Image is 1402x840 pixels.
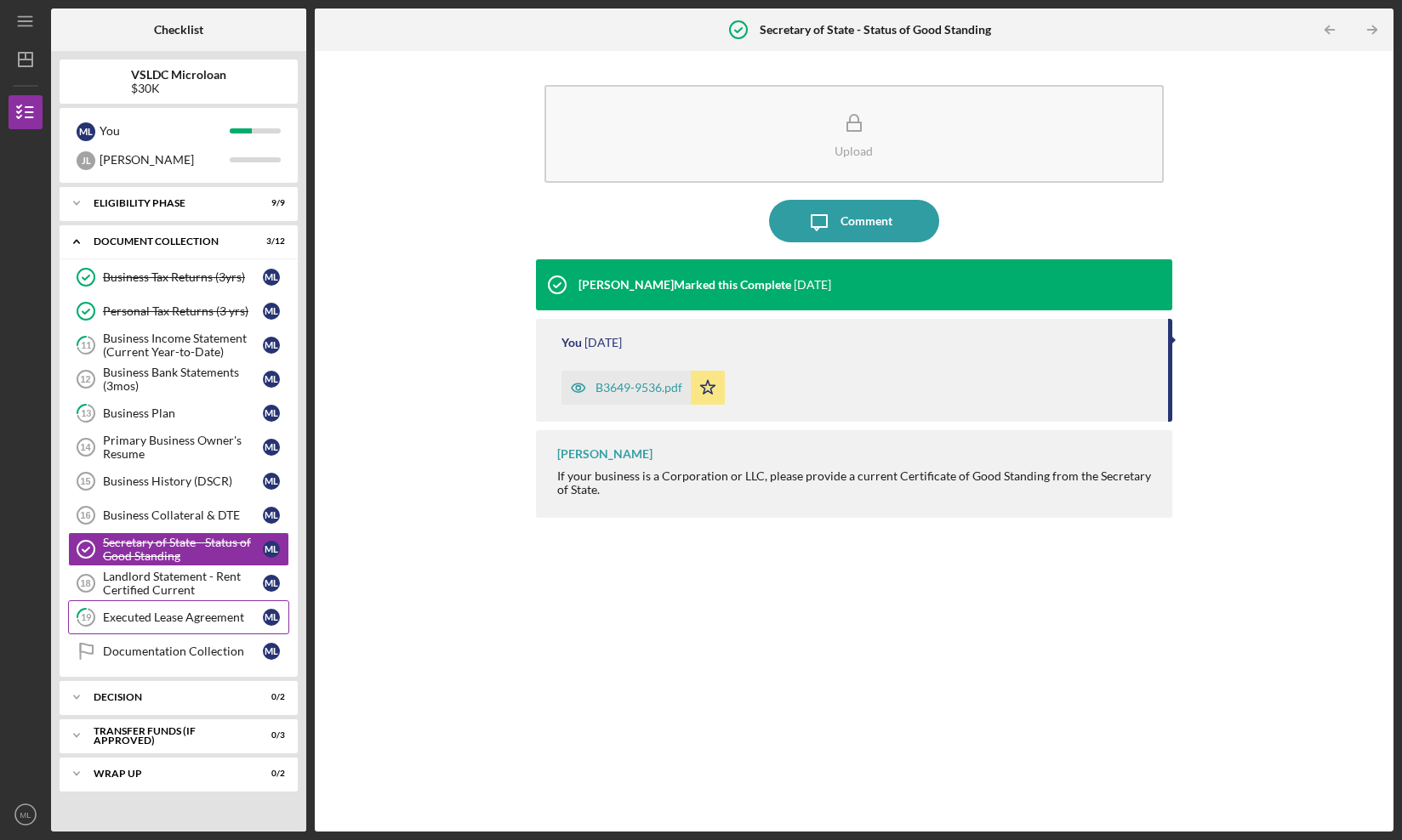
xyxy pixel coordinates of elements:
[100,145,230,174] div: [PERSON_NAME]
[103,570,263,597] div: Landlord Statement - Rent Certified Current
[596,381,682,394] div: B3649-9536.pdf
[154,23,203,37] b: Checklist
[68,532,289,566] a: Secretary of State - Status of Good StandingML
[103,610,263,624] div: Executed Lease Agreement
[254,236,285,247] div: 3 / 12
[20,810,31,820] text: ML
[80,578,90,588] tspan: 18
[561,371,725,405] button: B3649-9536.pdf
[263,303,280,320] div: M L
[77,151,95,170] div: J L
[794,278,831,292] time: 2025-09-16 22:38
[80,510,90,520] tspan: 16
[68,260,289,294] a: Business Tax Returns (3yrs)ML
[131,68,226,82] b: VSLDC Microloan
[263,269,280,286] div: M L
[254,769,285,779] div: 0 / 2
[103,508,263,522] div: Business Collateral & DTE
[94,236,242,247] div: Document Collection
[557,447,653,461] div: [PERSON_NAME]
[103,406,263,420] div: Business Plan
[263,439,280,456] div: M L
[68,396,289,430] a: 13Business PlanML
[263,371,280,388] div: M L
[544,85,1165,183] button: Upload
[263,507,280,524] div: M L
[131,82,226,95] div: $30K
[103,434,263,461] div: Primary Business Owner's Resume
[68,600,289,634] a: 19Executed Lease AgreementML
[68,634,289,668] a: Documentation CollectionML
[254,198,285,208] div: 9 / 9
[263,575,280,592] div: M L
[769,200,939,242] button: Comment
[760,23,991,37] b: Secretary of State - Status of Good Standing
[557,469,1156,497] div: If your business is a Corporation or LLC, please provide a current Certificate of Good Standing f...
[81,612,92,623] tspan: 19
[9,797,43,831] button: ML
[584,336,622,349] time: 2025-09-16 22:30
[254,730,285,741] div: 0 / 3
[68,430,289,464] a: 14Primary Business Owner's ResumeML
[561,336,582,349] div: You
[103,644,263,658] div: Documentation Collection
[578,278,791,292] div: [PERSON_NAME] Marked this Complete
[263,541,280,558] div: M L
[103,332,263,359] div: Business Income Statement (Current Year-to-Date)
[81,340,91,351] tspan: 11
[103,366,263,393] div: Business Bank Statements (3mos)
[841,200,892,242] div: Comment
[94,198,242,208] div: Eligibility Phase
[68,294,289,328] a: Personal Tax Returns (3 yrs)ML
[100,116,230,145] div: You
[68,362,289,396] a: 12Business Bank Statements (3mos)ML
[81,408,91,419] tspan: 13
[68,328,289,362] a: 11Business Income Statement (Current Year-to-Date)ML
[68,566,289,600] a: 18Landlord Statement - Rent Certified CurrentML
[80,374,90,384] tspan: 12
[263,643,280,660] div: M L
[103,536,263,563] div: Secretary of State - Status of Good Standing
[103,304,263,318] div: Personal Tax Returns (3 yrs)
[263,609,280,626] div: M L
[68,498,289,532] a: 16Business Collateral & DTEML
[94,769,242,779] div: Wrap Up
[254,692,285,702] div: 0 / 2
[263,473,280,490] div: M L
[263,337,280,354] div: M L
[94,692,242,702] div: Decision
[77,122,95,141] div: M L
[103,270,263,284] div: Business Tax Returns (3yrs)
[80,476,90,486] tspan: 15
[94,726,242,746] div: Transfer Funds (If Approved)
[835,145,873,157] div: Upload
[263,405,280,422] div: M L
[80,442,91,452] tspan: 14
[68,464,289,498] a: 15Business History (DSCR)ML
[103,474,263,488] div: Business History (DSCR)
